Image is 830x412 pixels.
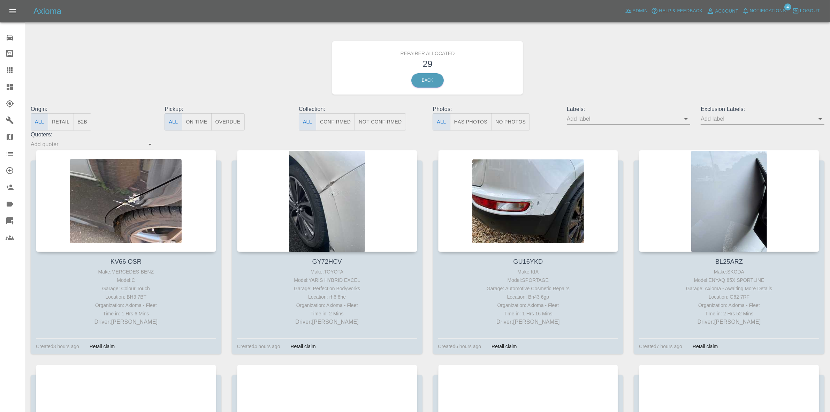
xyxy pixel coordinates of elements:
div: Location: G62 7RF [641,293,817,301]
div: Model: ENYAQ 85X SPORTLINE [641,276,817,284]
div: Make: SKODA [641,268,817,276]
button: Logout [791,6,822,16]
div: Retail claim [486,342,522,351]
input: Add label [567,113,680,124]
span: Admin [633,7,648,15]
p: Driver: [PERSON_NAME] [440,318,617,326]
div: Time in: 1 Hrs 6 Mins [38,309,214,318]
p: Exclusion Labels: [701,105,824,113]
button: B2B [74,113,92,130]
p: Labels: [567,105,690,113]
p: Photos: [433,105,556,113]
div: Retail claim [687,342,723,351]
button: Notifications [740,6,788,16]
button: Open [681,114,691,124]
span: Notifications [750,7,786,15]
div: Organization: Axioma - Fleet [38,301,214,309]
p: Driver: [PERSON_NAME] [38,318,214,326]
button: Confirmed [316,113,355,130]
button: Has Photos [450,113,492,130]
input: Add quoter [31,139,144,150]
button: Help & Feedback [649,6,704,16]
div: Location: rh6 8he [239,293,416,301]
div: Time in: 2 Mins [239,309,416,318]
div: Organization: Axioma - Fleet [641,301,817,309]
button: No Photos [491,113,530,130]
div: Time in: 1 Hrs 16 Mins [440,309,617,318]
div: Garage: Perfection Bodyworks [239,284,416,293]
a: GU16YKD [513,258,543,265]
div: Garage: Axioma - Awaiting More Details [641,284,817,293]
span: Account [715,7,739,15]
div: Created 6 hours ago [438,342,481,351]
p: Pickup: [165,105,288,113]
div: Created 3 hours ago [36,342,79,351]
div: Created 4 hours ago [237,342,280,351]
button: All [31,113,48,130]
div: Garage: Colour Touch [38,284,214,293]
h3: 29 [337,57,518,70]
div: Location: Bn43 6gp [440,293,617,301]
div: Make: MERCEDES-BENZ [38,268,214,276]
a: Back [411,73,444,88]
div: Location: BH3 7BT [38,293,214,301]
button: Not Confirmed [355,113,406,130]
p: Quoters: [31,130,154,139]
div: Model: C [38,276,214,284]
button: All [433,113,450,130]
div: Make: TOYOTA [239,268,416,276]
button: Open drawer [4,3,21,20]
h6: Repairer Allocated [337,46,518,57]
button: All [299,113,316,130]
p: Origin: [31,105,154,113]
div: Created 7 hours ago [639,342,682,351]
p: Collection: [299,105,422,113]
button: Overdue [211,113,245,130]
div: Retail claim [285,342,321,351]
input: Add label [701,113,814,124]
button: On Time [182,113,212,130]
div: Make: KIA [440,268,617,276]
div: Model: YARIS HYBRID EXCEL [239,276,416,284]
a: BL25ARZ [715,258,743,265]
button: Open [815,114,825,124]
span: 4 [784,3,791,10]
h5: Axioma [33,6,61,17]
a: KV66 OSR [111,258,142,265]
div: Organization: Axioma - Fleet [440,301,617,309]
div: Organization: Axioma - Fleet [239,301,416,309]
div: Model: SPORTAGE [440,276,617,284]
button: Retail [48,113,74,130]
a: Admin [623,6,650,16]
div: Garage: Automotive Cosmetic Repairs [440,284,617,293]
p: Driver: [PERSON_NAME] [239,318,416,326]
span: Help & Feedback [659,7,702,15]
a: GY72HCV [312,258,342,265]
a: Account [705,6,740,17]
div: Time in: 2 Hrs 52 Mins [641,309,817,318]
p: Driver: [PERSON_NAME] [641,318,817,326]
button: Open [145,140,155,149]
span: Logout [800,7,820,15]
div: Retail claim [84,342,120,351]
button: All [165,113,182,130]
